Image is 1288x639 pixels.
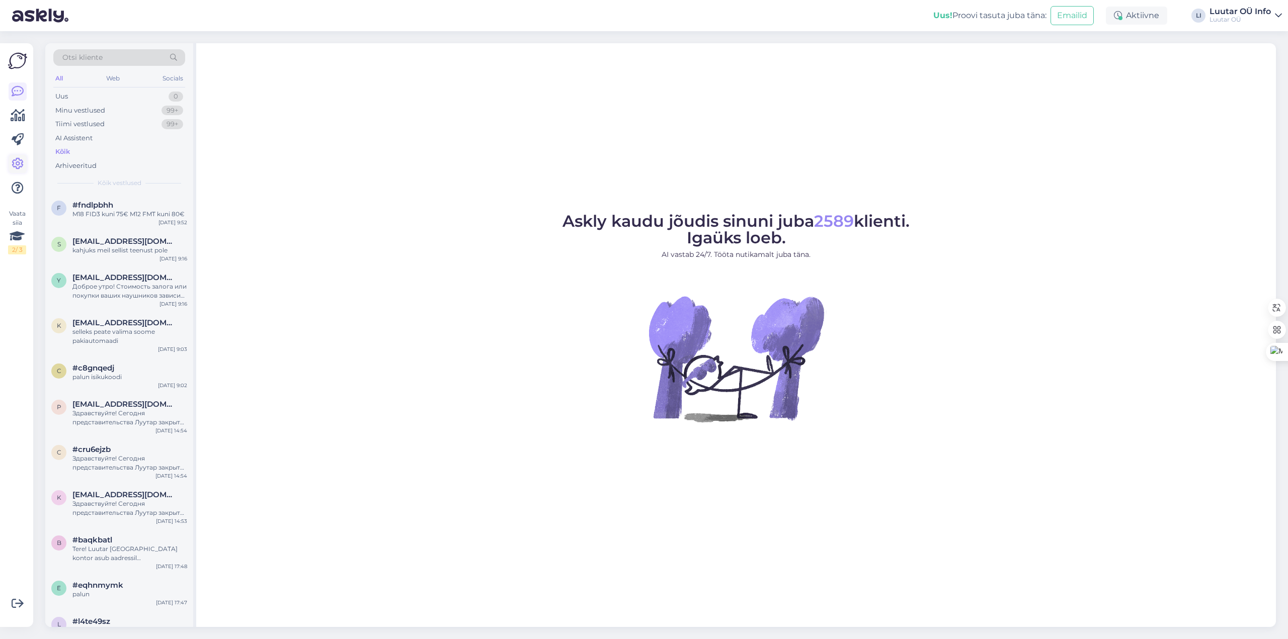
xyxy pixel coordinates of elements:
div: Tere! Luutar [GEOGRAPHIC_DATA] kontor asub aadressil [PERSON_NAME][STREET_ADDRESS]. Lahtiolekuaja... [72,544,187,563]
a: Luutar OÜ InfoLuutar OÜ [1210,8,1282,24]
div: [DATE] 17:48 [156,563,187,570]
div: AI Assistent [55,133,93,143]
div: All [53,72,65,85]
span: c [57,367,61,375]
span: s [57,240,61,248]
span: yuliias@internet.ru [72,273,177,282]
div: Proovi tasuta juba täna: [933,10,1046,22]
span: sildmario2@gmail.com [72,237,177,246]
div: Kõik [55,147,70,157]
span: #c8gnqedj [72,363,114,373]
span: f [57,204,61,212]
div: Здравствуйте! Сегодня представительства Луутар закрыты. Мы с радостью ответим Вам завтра. [72,454,187,472]
div: selleks peate valima soome pakiautomaadi [72,327,187,345]
div: [DATE] 9:03 [158,345,187,353]
span: c [57,448,61,456]
div: [DATE] 9:16 [159,300,187,308]
span: pihelgasgenert8@gmail.com [72,400,177,409]
div: Web [104,72,122,85]
span: y [57,277,61,284]
div: palun isikukoodi [72,373,187,382]
img: Askly Logo [8,51,27,70]
div: Luutar OÜ Info [1210,8,1271,16]
div: Здравствуйте! Сегодня представительства Луутар закрыты. Мы с радостью ответим Вам завтра. [72,499,187,517]
div: Luutar OÜ [1210,16,1271,24]
div: Arhiveeritud [55,161,97,171]
span: b [57,539,61,546]
span: #baqkbatl [72,535,112,544]
div: 99+ [162,106,183,116]
span: #l4te49sz [72,617,110,626]
div: [DATE] 9:16 [159,255,187,262]
div: Vaata siia [8,209,26,254]
span: l [57,620,61,628]
button: Emailid [1051,6,1094,25]
div: 2 / 3 [8,245,26,254]
span: #eqhnmymk [72,581,123,590]
div: [DATE] 17:47 [156,599,187,606]
div: kahjuks meil sellist teenust pole [72,246,187,255]
div: [DATE] 9:52 [158,219,187,226]
div: [DATE] 9:02 [158,382,187,389]
div: LI [1191,9,1205,23]
div: M18 FID3 kuni 75€ M12 FMT kuni 80€ [72,210,187,219]
span: kristiineko@hotmail.com [72,318,177,327]
span: k [57,322,61,329]
div: Доброе утро! Стоимость залога или покупки ваших наушников зависит от их модели, возраста, состоян... [72,282,187,300]
span: Kõik vestlused [98,178,141,188]
span: Askly kaudu jõudis sinuni juba klienti. Igaüks loeb. [562,211,910,247]
div: Здравствуйте! Сегодня представительства Луутар закрыты. Мы с радостью ответим Вам завтра. [72,409,187,427]
div: 99+ [162,119,183,129]
div: [DATE] 14:54 [155,427,187,434]
span: e [57,584,61,592]
span: Otsi kliente [62,52,103,63]
div: palun [72,590,187,599]
div: [DATE] 14:53 [156,517,187,525]
p: AI vastab 24/7. Tööta nutikamalt juba täna. [562,249,910,260]
span: krist121@list.ru [72,490,177,499]
span: #fndlpbhh [72,201,113,210]
div: Uus [55,92,68,102]
b: Uus! [933,11,952,20]
div: Minu vestlused [55,106,105,116]
span: #cru6ejzb [72,445,111,454]
div: Socials [160,72,185,85]
span: k [57,494,61,501]
div: 0 [169,92,183,102]
img: No Chat active [646,268,827,449]
div: Tiimi vestlused [55,119,105,129]
span: p [57,403,61,411]
div: Aktiivne [1106,7,1167,25]
div: [DATE] 14:54 [155,472,187,480]
span: 2589 [814,211,854,231]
